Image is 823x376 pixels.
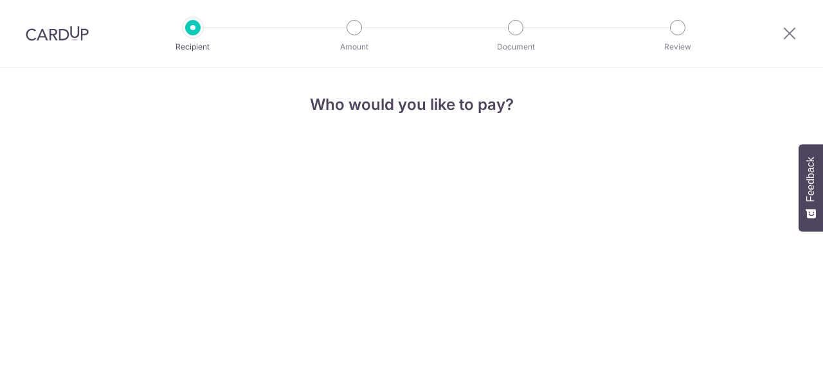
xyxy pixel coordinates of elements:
[799,144,823,231] button: Feedback - Show survey
[468,40,563,53] p: Document
[630,40,725,53] p: Review
[805,157,817,202] span: Feedback
[307,40,402,53] p: Amount
[26,26,89,41] img: CardUp
[145,40,240,53] p: Recipient
[239,93,584,116] h4: Who would you like to pay?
